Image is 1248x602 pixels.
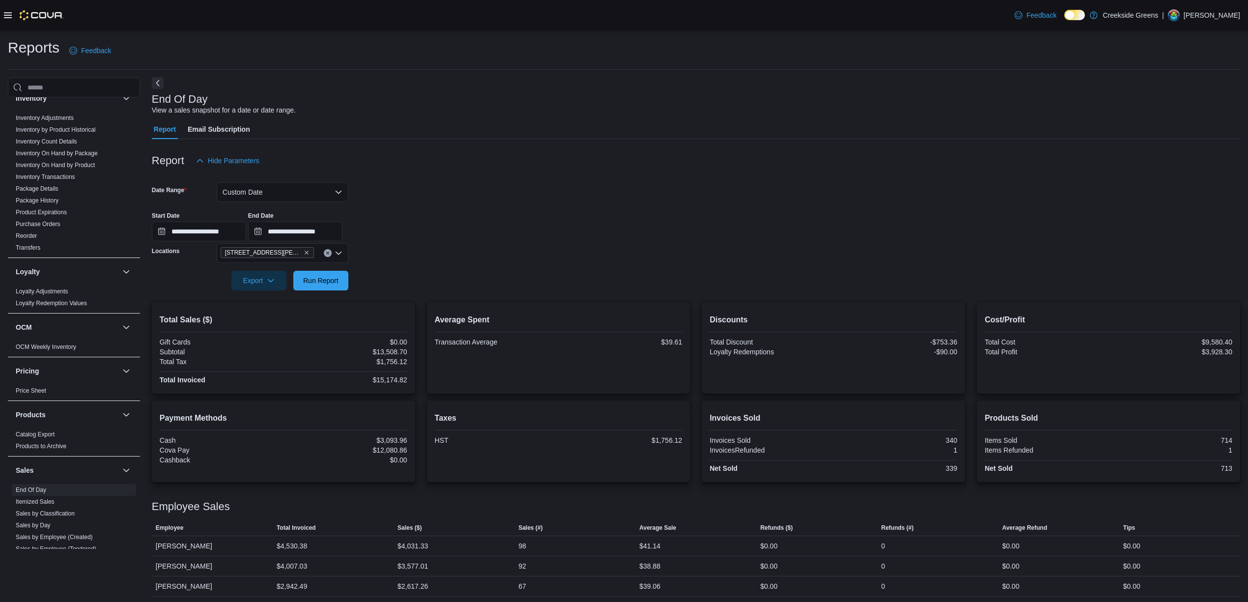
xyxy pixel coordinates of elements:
[1123,524,1135,532] span: Tips
[16,114,74,122] span: Inventory Adjustments
[16,545,96,552] a: Sales by Employee (Tendered)
[1110,348,1232,356] div: $3,928.30
[881,540,885,552] div: 0
[285,348,407,356] div: $13,508.70
[248,212,274,220] label: End Date
[16,465,118,475] button: Sales
[16,244,40,252] span: Transfers
[231,271,286,290] button: Export
[16,173,75,180] a: Inventory Transactions
[835,348,957,356] div: -$90.00
[160,314,407,326] h2: Total Sales ($)
[8,38,59,57] h1: Reports
[120,365,132,377] button: Pricing
[304,250,310,256] button: Remove 19 Reuben Crescent from selection in this group
[16,150,98,157] a: Inventory On Hand by Package
[435,314,682,326] h2: Average Spent
[16,221,60,228] a: Purchase Orders
[20,10,63,20] img: Cova
[160,338,282,346] div: Gift Cards
[16,197,58,204] a: Package History
[16,162,95,169] a: Inventory On Hand by Product
[16,126,96,133] a: Inventory by Product Historical
[518,560,526,572] div: 92
[16,267,40,277] h3: Loyalty
[16,322,32,332] h3: OCM
[709,314,957,326] h2: Discounts
[435,436,557,444] div: HST
[16,465,34,475] h3: Sales
[152,77,164,89] button: Next
[1002,540,1020,552] div: $0.00
[760,580,777,592] div: $0.00
[16,522,51,529] a: Sales by Day
[293,271,348,290] button: Run Report
[16,344,76,350] a: OCM Weekly Inventory
[16,161,95,169] span: Inventory On Hand by Product
[16,442,66,450] span: Products to Archive
[16,487,46,493] a: End Of Day
[16,232,37,240] span: Reorder
[16,138,77,145] span: Inventory Count Details
[16,220,60,228] span: Purchase Orders
[709,348,831,356] div: Loyalty Redemptions
[152,105,296,115] div: View a sales snapshot for a date or date range.
[16,300,87,307] a: Loyalty Redemption Values
[16,498,55,506] span: Itemized Sales
[285,358,407,366] div: $1,756.12
[152,155,184,167] h3: Report
[16,244,40,251] a: Transfers
[65,41,115,60] a: Feedback
[518,580,526,592] div: 67
[16,443,66,450] a: Products to Archive
[1123,540,1140,552] div: $0.00
[16,545,96,553] span: Sales by Employee (Tendered)
[881,580,885,592] div: 0
[16,521,51,529] span: Sales by Day
[217,182,348,202] button: Custom Date
[16,149,98,157] span: Inventory On Hand by Package
[208,156,259,166] span: Hide Parameters
[1064,10,1085,20] input: Dark Mode
[16,288,68,295] a: Loyalty Adjustments
[1103,9,1158,21] p: Creekside Greens
[16,232,37,239] a: Reorder
[285,436,407,444] div: $3,093.96
[16,366,118,376] button: Pricing
[8,286,140,313] div: Loyalty
[16,410,46,420] h3: Products
[152,93,208,105] h3: End Of Day
[397,524,422,532] span: Sales ($)
[518,540,526,552] div: 98
[16,534,93,541] a: Sales by Employee (Created)
[1123,580,1140,592] div: $0.00
[639,540,660,552] div: $41.14
[709,436,831,444] div: Invoices Sold
[277,580,307,592] div: $2,942.49
[8,429,140,456] div: Products
[335,249,342,257] button: Open list of options
[709,412,957,424] h2: Invoices Sold
[277,560,307,572] div: $4,007.03
[1110,446,1232,454] div: 1
[81,46,111,56] span: Feedback
[16,410,118,420] button: Products
[152,247,180,255] label: Locations
[1011,5,1060,25] a: Feedback
[1162,9,1164,21] p: |
[324,249,332,257] button: Clear input
[16,93,118,103] button: Inventory
[160,446,282,454] div: Cova Pay
[16,510,75,517] span: Sales by Classification
[277,540,307,552] div: $4,530.38
[1184,9,1240,21] p: [PERSON_NAME]
[985,464,1013,472] strong: Net Sold
[16,115,74,121] a: Inventory Adjustments
[1002,580,1020,592] div: $0.00
[1110,338,1232,346] div: $9,580.40
[709,338,831,346] div: Total Discount
[835,464,957,472] div: 339
[152,212,180,220] label: Start Date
